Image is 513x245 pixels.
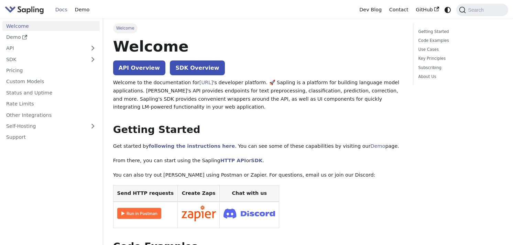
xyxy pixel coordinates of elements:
a: Custom Models [2,77,100,87]
a: Demo [2,32,100,42]
span: Search [466,7,488,13]
a: Status and Uptime [2,88,100,98]
a: Getting Started [418,29,501,35]
a: Key Principles [418,55,501,62]
a: SDK [251,158,262,163]
a: Other Integrations [2,110,100,120]
button: Search (Command+K) [456,4,508,16]
a: HTTP API [220,158,246,163]
a: following the instructions here [149,143,235,149]
p: From there, you can start using the Sapling or . [113,157,403,165]
th: Create Zaps [177,186,220,202]
a: Demo [71,4,93,15]
a: GitHub [412,4,443,15]
a: Sapling.aiSapling.ai [5,5,46,15]
a: Code Examples [418,37,501,44]
img: Join Discord [223,207,275,221]
a: Support [2,132,100,142]
button: Expand sidebar category 'SDK' [86,54,100,64]
p: Get started by . You can see some of these capabilities by visiting our page. [113,142,403,151]
a: Welcome [2,21,100,31]
p: You can also try out [PERSON_NAME] using Postman or Zapier. For questions, email us or join our D... [113,171,403,179]
a: Docs [52,4,71,15]
h2: Getting Started [113,124,403,136]
a: About Us [418,74,501,80]
a: [URL] [199,80,213,85]
a: Contact [385,4,412,15]
img: Run in Postman [117,208,161,219]
a: SDK [2,54,86,64]
a: Rate Limits [2,99,100,109]
h1: Welcome [113,37,403,56]
a: Dev Blog [356,4,385,15]
button: Switch between dark and light mode (currently system mode) [443,5,453,15]
a: API Overview [113,60,165,75]
nav: Breadcrumbs [113,23,403,33]
img: Sapling.ai [5,5,44,15]
a: API [2,43,86,53]
p: Welcome to the documentation for 's developer platform. 🚀 Sapling is a platform for building lang... [113,79,403,111]
span: Welcome [113,23,138,33]
a: Pricing [2,66,100,76]
button: Expand sidebar category 'API' [86,43,100,53]
img: Connect in Zapier [182,205,216,221]
a: Subscribing [418,65,501,71]
th: Send HTTP requests [113,186,177,202]
a: Use Cases [418,46,501,53]
a: Self-Hosting [2,121,100,131]
a: Demo [371,143,385,149]
a: SDK Overview [170,60,225,75]
th: Chat with us [220,186,279,202]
